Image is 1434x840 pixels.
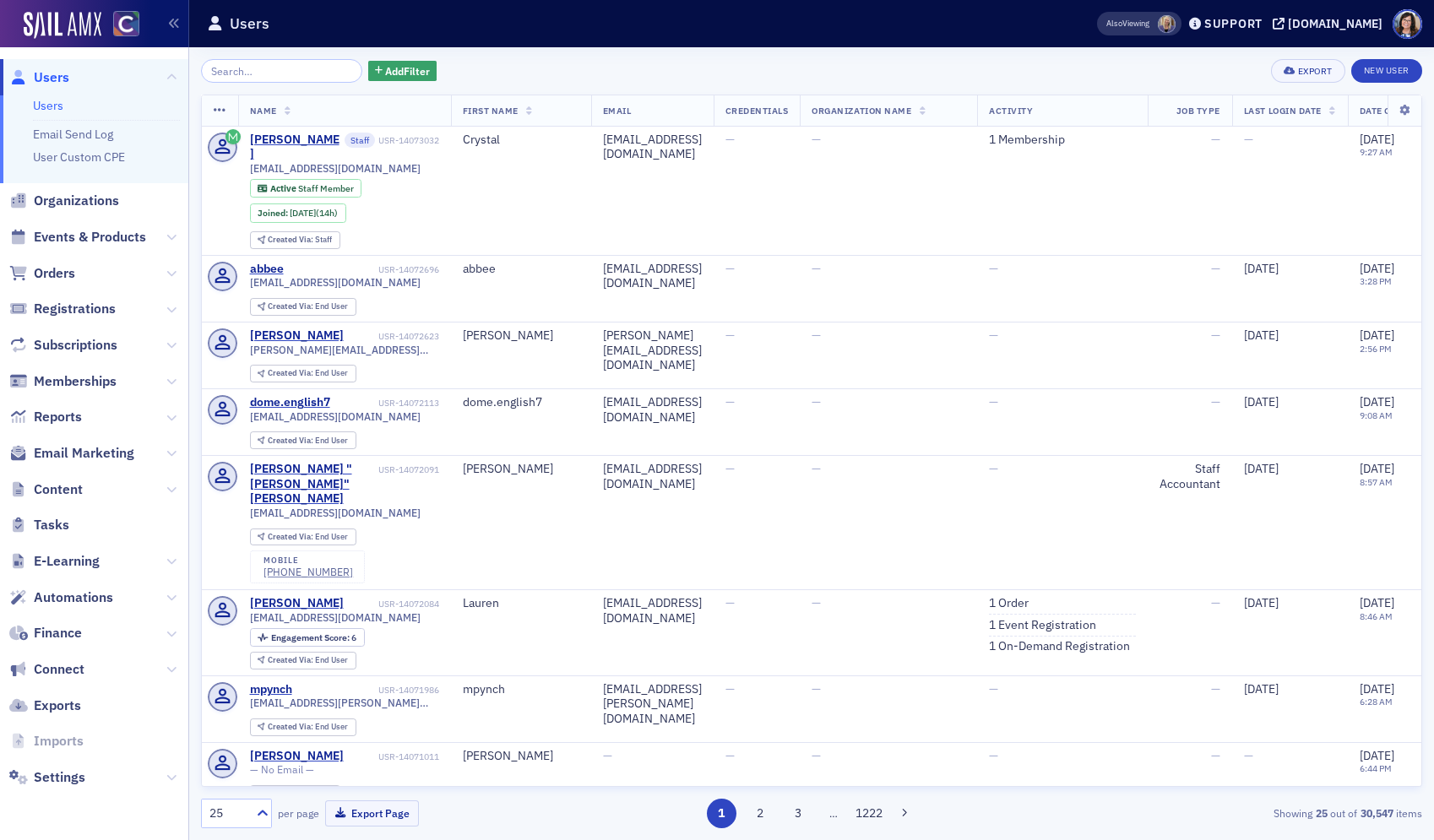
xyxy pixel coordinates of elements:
[250,507,421,519] span: [EMAIL_ADDRESS][DOMAIN_NAME]
[298,182,354,194] span: Staff Member
[9,408,82,426] a: Reports
[463,328,579,344] div: [PERSON_NAME]
[34,300,116,318] span: Registrations
[725,261,735,276] span: —
[268,301,315,312] span: Created Via :
[250,328,344,344] a: [PERSON_NAME]
[603,133,702,162] div: [EMAIL_ADDRESS][DOMAIN_NAME]
[9,372,117,391] a: Memberships
[1244,105,1322,117] span: Last Login Date
[463,749,579,764] div: [PERSON_NAME]
[463,262,579,277] div: abbee
[268,654,315,665] span: Created Via :
[1360,696,1393,707] time: 6:28 AM
[463,596,579,611] div: Lauren
[1106,18,1122,29] div: Also
[34,660,84,679] span: Connect
[268,721,315,732] span: Created Via :
[1360,748,1394,763] span: [DATE]
[1244,328,1279,343] span: [DATE]
[34,732,84,751] span: Imports
[989,681,998,696] span: —
[1360,461,1394,476] span: [DATE]
[250,652,356,669] div: Created Via: End User
[989,639,1130,654] a: 1 On-Demand Registration
[1244,595,1279,610] span: [DATE]
[1298,67,1333,76] div: Export
[1360,132,1394,147] span: [DATE]
[812,261,821,276] span: —
[1211,132,1220,147] span: —
[603,682,702,727] div: [EMAIL_ADDRESS][PERSON_NAME][DOMAIN_NAME]
[1204,16,1263,31] div: Support
[34,768,85,787] span: Settings
[812,394,821,409] span: —
[725,748,735,763] span: —
[725,328,735,343] span: —
[1211,394,1220,409] span: —
[201,59,362,83] input: Search…
[34,68,69,87] span: Users
[725,132,735,147] span: —
[1312,805,1330,821] strong: 25
[1360,762,1392,774] time: 6:44 PM
[345,133,375,148] span: Staff
[34,228,146,247] span: Events & Products
[812,328,821,343] span: —
[9,732,84,751] a: Imports
[9,68,69,87] a: Users
[263,555,353,566] div: mobile
[1211,595,1220,610] span: —
[268,531,315,542] span: Created Via :
[101,11,139,40] a: View Homepage
[368,61,437,82] button: AddFilter
[378,464,439,475] div: USR-14072091
[250,785,340,803] div: Created Via: Staff
[34,408,82,426] span: Reports
[812,681,821,696] span: —
[989,328,998,343] span: —
[250,718,356,736] div: Created Via: End User
[33,127,113,142] a: Email Send Log
[463,105,519,117] span: First Name
[1393,9,1422,39] span: Profile
[268,369,348,378] div: End User
[812,132,821,147] span: —
[9,480,83,499] a: Content
[268,723,348,732] div: End User
[24,12,101,39] a: SailAMX
[34,480,83,499] span: Content
[1160,462,1220,491] div: Staff Accountant
[346,599,439,610] div: USR-14072084
[113,11,139,37] img: SailAMX
[1273,18,1388,30] button: [DOMAIN_NAME]
[1244,748,1253,763] span: —
[989,133,1065,148] a: 1 Membership
[34,372,117,391] span: Memberships
[9,588,113,607] a: Automations
[250,596,344,611] a: [PERSON_NAME]
[1027,805,1422,821] div: Showing out of items
[989,105,1033,117] span: Activity
[250,749,344,764] div: [PERSON_NAME]
[1357,805,1396,821] strong: 30,547
[290,207,316,219] span: [DATE]
[725,105,789,117] span: Credentials
[1244,461,1279,476] span: [DATE]
[463,682,579,697] div: mpynch
[784,799,813,828] button: 3
[346,751,439,762] div: USR-14071011
[1360,105,1426,117] span: Date Created
[603,395,702,425] div: [EMAIL_ADDRESS][DOMAIN_NAME]
[271,631,351,643] span: Engagement Score :
[812,748,821,763] span: —
[295,685,439,696] div: USR-14071986
[989,748,998,763] span: —
[1360,343,1392,355] time: 2:56 PM
[250,179,362,198] div: Active: Active: Staff Member
[33,149,125,165] a: User Custom CPE
[9,300,116,318] a: Registrations
[263,566,353,578] a: [PHONE_NUMBER]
